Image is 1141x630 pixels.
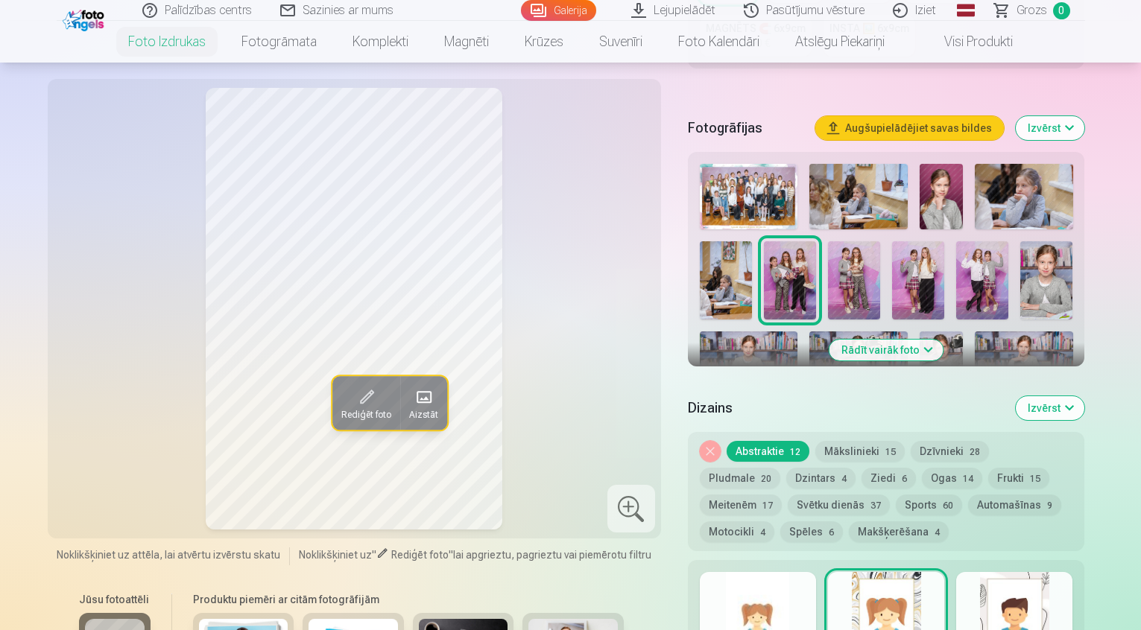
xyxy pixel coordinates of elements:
a: Suvenīri [581,21,660,63]
a: Visi produkti [903,21,1031,63]
button: Dzīvnieki28 [911,441,989,462]
span: 4 [760,527,765,538]
span: lai apgrieztu, pagrieztu vai piemērotu filtru [453,549,651,561]
h6: Produktu piemēri ar citām fotogrāfijām [187,592,630,607]
span: Grozs [1017,1,1047,19]
button: Rādīt vairāk foto [829,340,944,360]
a: Foto kalendāri [660,21,777,63]
h6: Jūsu fotoattēli [79,592,151,607]
span: 20 [761,474,771,484]
button: Frukti15 [988,468,1049,489]
span: " [372,549,376,561]
button: Dzintars4 [786,468,856,489]
button: Meitenēm17 [700,494,782,515]
a: Foto izdrukas [110,21,224,63]
a: Komplekti [335,21,426,63]
span: 0 [1053,2,1070,19]
h5: Fotogrāfijas [688,118,804,139]
span: 60 [943,500,953,511]
span: 6 [902,474,907,484]
a: Krūzes [507,21,581,63]
button: Abstraktie12 [727,441,809,462]
span: 15 [1030,474,1040,484]
button: Augšupielādējiet savas bildes [815,116,1004,140]
button: Motocikli4 [700,521,774,542]
span: Rediģēt foto [391,549,449,561]
button: Rediģēt foto [332,376,399,430]
span: Aizstāt [408,409,437,421]
button: Mākslinieki15 [815,441,905,462]
button: Svētku dienās37 [788,494,890,515]
span: Noklikšķiniet uz attēla, lai atvērtu izvērstu skatu [57,547,280,562]
span: 12 [790,447,800,457]
h5: Dizains [688,398,1005,419]
a: Atslēgu piekariņi [777,21,903,63]
span: 37 [870,500,881,511]
button: Pludmale20 [700,468,780,489]
button: Automašīnas9 [968,494,1061,515]
button: Aizstāt [399,376,446,430]
button: Sports60 [896,494,962,515]
button: Izvērst [1016,396,1084,420]
span: 6 [829,527,834,538]
button: Ziedi6 [862,468,916,489]
span: 28 [970,447,980,457]
span: 9 [1047,500,1052,511]
span: 15 [885,447,896,457]
span: Rediģēt foto [341,409,391,421]
span: Noklikšķiniet uz [299,549,372,561]
button: Izvērst [1016,116,1084,140]
button: Ogas14 [922,468,982,489]
button: Spēles6 [780,521,843,542]
span: 17 [762,500,773,511]
img: /fa1 [63,6,108,31]
span: " [449,549,453,561]
span: 4 [935,527,940,538]
a: Fotogrāmata [224,21,335,63]
button: Makšķerēšana4 [849,521,949,542]
a: Magnēti [426,21,507,63]
span: 4 [841,474,847,484]
span: 14 [963,474,973,484]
